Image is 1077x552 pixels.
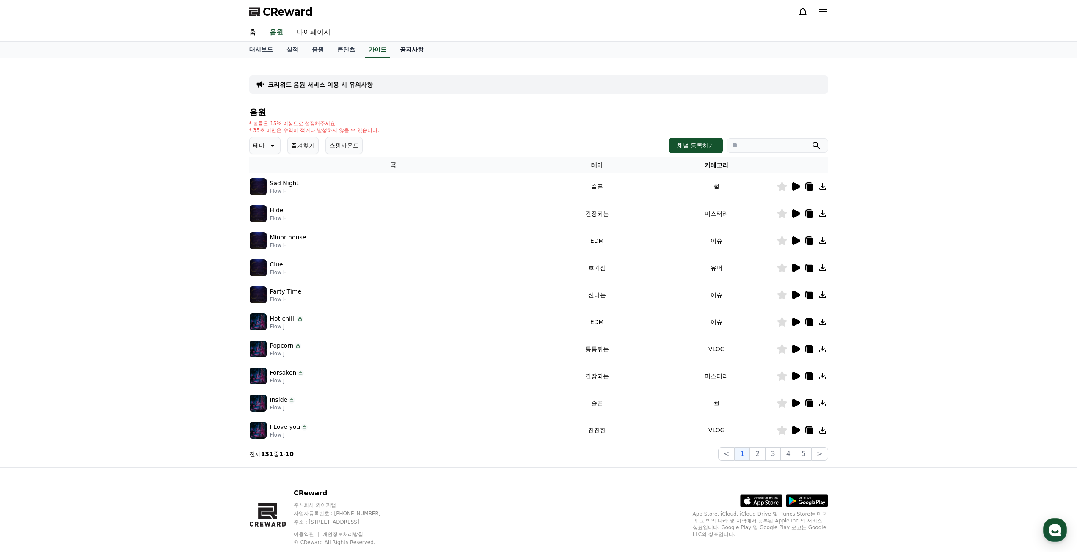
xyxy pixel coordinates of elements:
button: 즐겨찾기 [287,137,319,154]
a: 음원 [305,42,331,58]
td: 이슈 [657,308,777,335]
p: Flow H [270,215,287,222]
td: 미스터리 [657,200,777,227]
p: Flow H [270,188,299,195]
p: * 35초 미만은 수익이 적거나 발생하지 않을 수 있습니다. [249,127,380,134]
strong: 1 [279,450,284,457]
img: music [250,313,267,330]
p: Flow H [270,296,302,303]
strong: 131 [261,450,273,457]
a: 크리워드 음원 서비스 이용 시 유의사항 [268,80,373,89]
span: CReward [263,5,313,19]
button: 5 [796,447,811,461]
img: music [250,259,267,276]
p: CReward [294,488,397,498]
td: 썰 [657,390,777,417]
td: VLOG [657,417,777,444]
img: music [250,205,267,222]
td: 호기심 [537,254,657,281]
td: 썰 [657,173,777,200]
td: 긴장되는 [537,200,657,227]
th: 테마 [537,157,657,173]
button: 쇼핑사운드 [325,137,363,154]
p: Forsaken [270,368,297,377]
p: Inside [270,395,288,404]
button: 테마 [249,137,281,154]
p: Flow J [270,377,304,384]
a: CReward [249,5,313,19]
span: 홈 [27,281,32,288]
td: 긴장되는 [537,363,657,390]
button: 채널 등록하기 [669,138,723,153]
a: 실적 [280,42,305,58]
td: 이슈 [657,281,777,308]
a: 콘텐츠 [331,42,362,58]
p: Clue [270,260,283,269]
button: 3 [766,447,781,461]
a: 가이드 [365,42,390,58]
button: 1 [735,447,750,461]
span: 설정 [131,281,141,288]
td: 슬픈 [537,173,657,200]
td: EDM [537,308,657,335]
button: > [811,447,828,461]
td: 미스터리 [657,363,777,390]
td: 유머 [657,254,777,281]
p: © CReward All Rights Reserved. [294,539,397,546]
img: music [250,368,267,384]
td: VLOG [657,335,777,363]
p: Flow J [270,431,308,438]
a: 홈 [242,24,263,41]
img: music [250,178,267,195]
td: 잔잔한 [537,417,657,444]
img: music [250,232,267,249]
a: 음원 [268,24,285,41]
img: music [250,341,267,357]
td: EDM [537,227,657,254]
p: Popcorn [270,341,294,350]
th: 카테고리 [657,157,777,173]
p: 주소 : [STREET_ADDRESS] [294,519,397,525]
button: 2 [750,447,765,461]
p: Hide [270,206,284,215]
p: * 볼륨은 15% 이상으로 설정해주세요. [249,120,380,127]
p: 전체 중 - [249,450,294,458]
h4: 음원 [249,107,828,117]
p: 테마 [253,140,265,151]
a: 설정 [109,268,163,289]
p: Flow J [270,404,295,411]
a: 홈 [3,268,56,289]
button: 4 [781,447,796,461]
img: music [250,395,267,412]
p: Sad Night [270,179,299,188]
a: 대화 [56,268,109,289]
img: music [250,286,267,303]
span: 대화 [77,281,88,288]
a: 마이페이지 [290,24,337,41]
p: Flow J [270,323,303,330]
button: < [718,447,735,461]
a: 공지사항 [393,42,430,58]
p: 주식회사 와이피랩 [294,502,397,508]
td: 통통튀는 [537,335,657,363]
p: Flow H [270,242,306,249]
th: 곡 [249,157,537,173]
td: 슬픈 [537,390,657,417]
p: I Love you [270,423,300,431]
p: App Store, iCloud, iCloud Drive 및 iTunes Store는 미국과 그 밖의 나라 및 지역에서 등록된 Apple Inc.의 서비스 상표입니다. Goo... [693,511,828,538]
p: 사업자등록번호 : [PHONE_NUMBER] [294,510,397,517]
strong: 10 [286,450,294,457]
td: 신나는 [537,281,657,308]
a: 이용약관 [294,531,320,537]
p: Hot chilli [270,314,296,323]
p: Flow H [270,269,287,276]
a: 대시보드 [242,42,280,58]
p: Minor house [270,233,306,242]
p: Party Time [270,287,302,296]
td: 이슈 [657,227,777,254]
p: Flow J [270,350,301,357]
a: 개인정보처리방침 [322,531,363,537]
img: music [250,422,267,439]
